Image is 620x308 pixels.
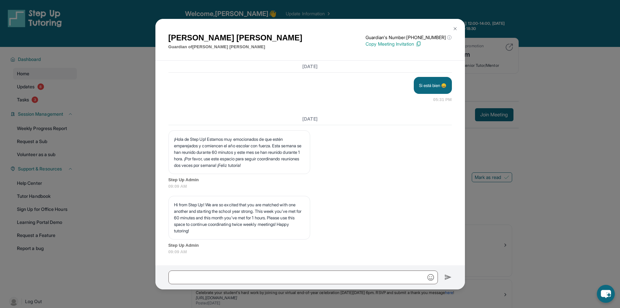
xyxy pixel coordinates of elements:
p: ¡Hola de Step Up! Estamos muy emocionados de que estén emparejados y comiencen el año escolar con... [174,136,305,169]
img: Copy Icon [415,41,421,47]
span: Step Up Admin [168,177,452,183]
h3: [DATE] [168,116,452,122]
span: 09:09 AM [168,249,452,255]
p: Hi from Step Up! We are so excited that you are matched with one another and starting the school ... [174,201,305,234]
p: Si está bien 😄 [419,82,447,89]
img: Emoji [427,274,434,281]
p: Guardian's Number: [PHONE_NUMBER] [366,34,452,41]
span: ⓘ [447,34,452,41]
button: chat-button [597,285,615,303]
span: 05:31 PM [433,96,452,103]
span: Step Up Admin [168,242,452,249]
p: Guardian of [PERSON_NAME] [PERSON_NAME] [168,44,302,50]
span: 09:09 AM [168,183,452,190]
p: Copy Meeting Invitation [366,41,452,47]
img: Close Icon [453,26,458,31]
h1: [PERSON_NAME] [PERSON_NAME] [168,32,302,44]
h3: [DATE] [168,63,452,70]
img: Send icon [444,273,452,281]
